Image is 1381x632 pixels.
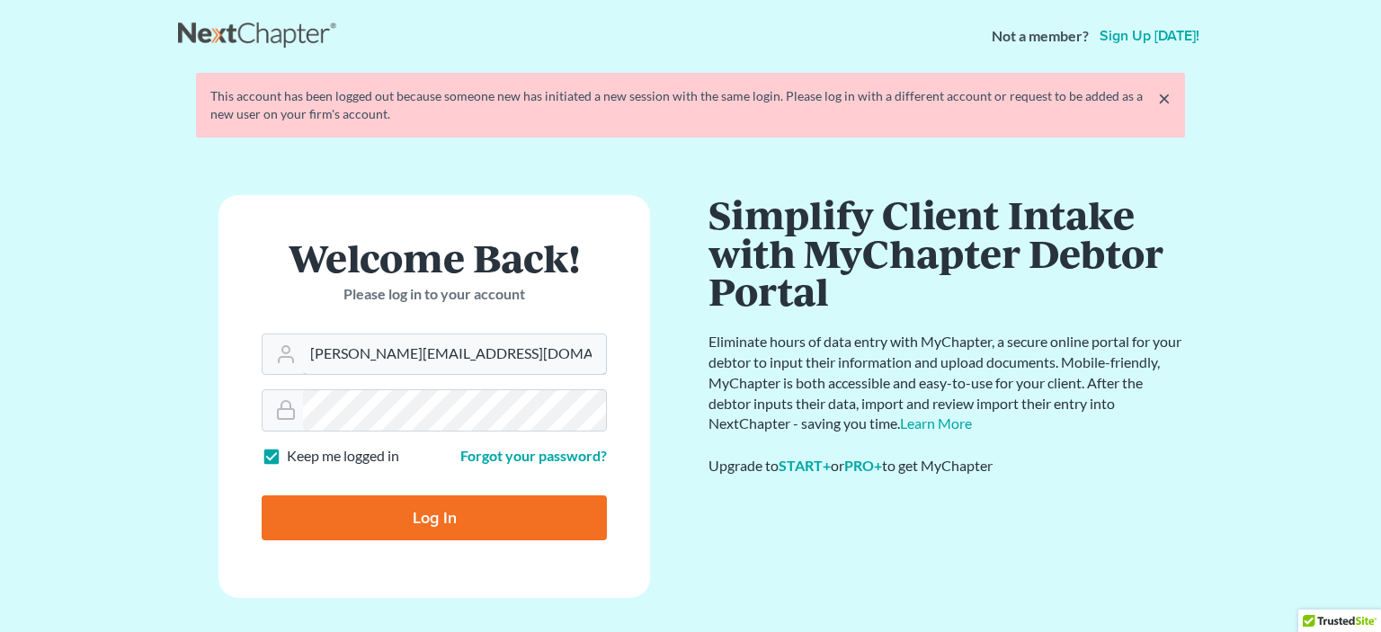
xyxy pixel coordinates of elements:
[708,332,1185,434] p: Eliminate hours of data entry with MyChapter, a secure online portal for your debtor to input the...
[210,87,1171,123] div: This account has been logged out because someone new has initiated a new session with the same lo...
[460,447,607,464] a: Forgot your password?
[287,446,399,467] label: Keep me logged in
[1096,29,1203,43] a: Sign up [DATE]!
[708,456,1185,476] div: Upgrade to or to get MyChapter
[844,457,882,474] a: PRO+
[779,457,831,474] a: START+
[262,284,607,305] p: Please log in to your account
[900,414,972,432] a: Learn More
[708,195,1185,310] h1: Simplify Client Intake with MyChapter Debtor Portal
[1158,87,1171,109] a: ×
[992,26,1089,47] strong: Not a member?
[303,334,606,374] input: Email Address
[262,495,607,540] input: Log In
[262,238,607,277] h1: Welcome Back!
